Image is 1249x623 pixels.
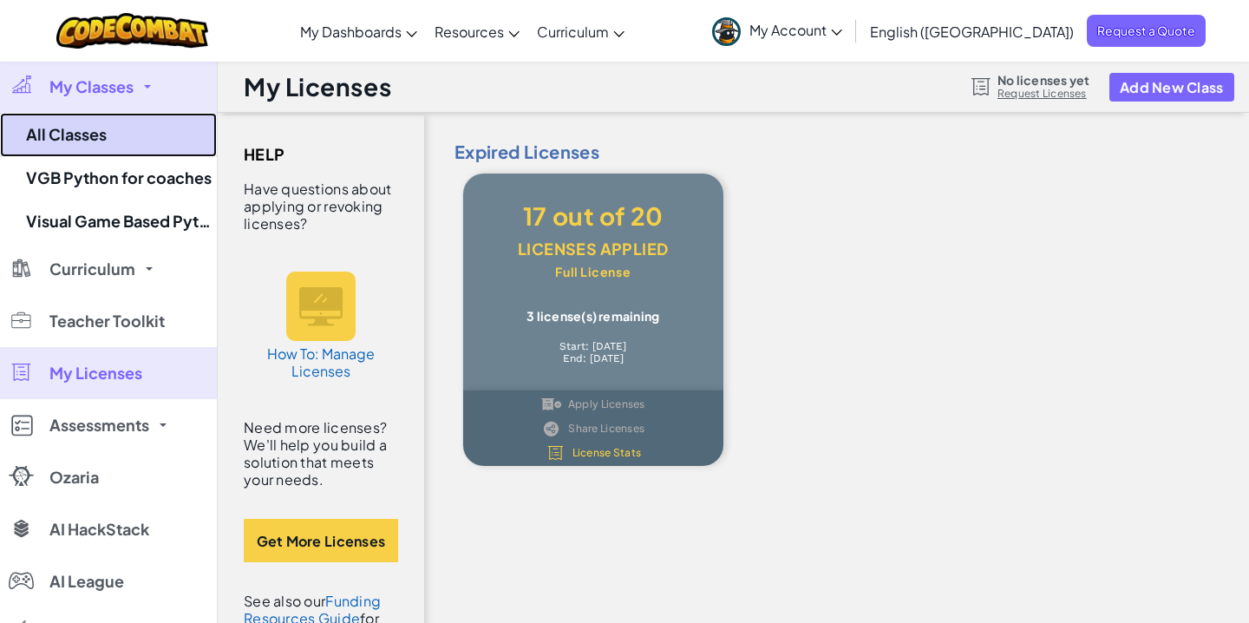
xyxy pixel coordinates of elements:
[997,87,1089,101] a: Request Licenses
[49,521,149,537] span: AI HackStack
[861,8,1082,55] a: English ([GEOGRAPHIC_DATA])
[1109,73,1234,102] button: Add New Class
[49,574,124,589] span: AI League
[528,8,633,55] a: Curriculum
[49,417,149,433] span: Assessments
[568,423,644,434] span: Share Licenses
[441,139,1232,165] span: Expired Licenses
[541,397,561,412] img: IconApplyLicenses_Gray.svg
[489,352,697,364] div: End: [DATE]
[244,419,398,489] div: Need more licenses? We'll help you build a solution that meets your needs.
[244,141,285,167] span: Help
[49,79,134,95] span: My Classes
[712,17,741,46] img: avatar
[537,23,609,41] span: Curriculum
[49,261,135,277] span: Curriculum
[56,13,208,49] img: CodeCombat logo
[568,399,645,410] span: Apply Licenses
[435,23,504,41] span: Resources
[541,421,561,436] img: IconShare_Gray.svg
[489,200,697,233] div: 17 out of 20
[49,365,142,381] span: My Licenses
[489,233,697,266] div: Licenses Applied
[426,8,528,55] a: Resources
[291,8,426,55] a: My Dashboards
[1087,15,1206,47] a: Request a Quote
[265,345,377,380] h5: How To: Manage Licenses
[572,448,642,458] span: License Stats
[256,254,386,397] a: How To: Manage Licenses
[870,23,1074,41] span: English ([GEOGRAPHIC_DATA])
[489,340,697,352] div: Start: [DATE]
[749,21,842,39] span: My Account
[49,469,99,485] span: Ozaria
[49,313,165,329] span: Teacher Toolkit
[300,23,402,41] span: My Dashboards
[546,445,566,461] img: IconLicense_Moon.svg
[244,70,391,103] h1: My Licenses
[489,309,697,323] div: 3 license(s) remaining
[244,180,398,233] div: Have questions about applying or revoking licenses?
[489,266,697,278] div: Full License
[703,3,851,58] a: My Account
[244,519,398,562] button: Get More Licenses
[997,73,1089,87] span: No licenses yet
